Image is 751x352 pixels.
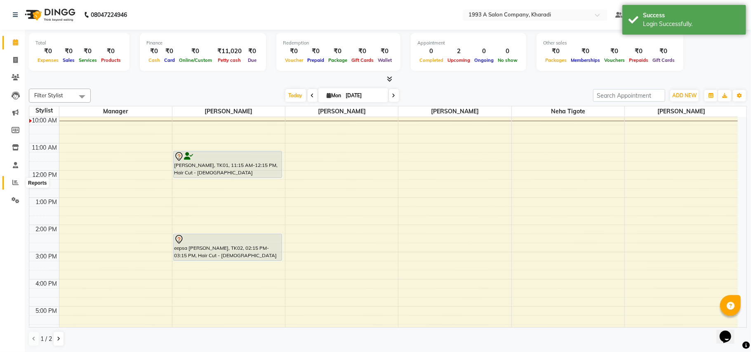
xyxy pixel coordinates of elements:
span: Memberships [569,57,602,63]
div: ₹0 [283,47,305,56]
div: 0 [472,47,496,56]
span: Gift Cards [349,57,376,63]
iframe: chat widget [716,319,743,344]
div: ₹0 [146,47,162,56]
div: Reports [26,178,49,188]
span: Packages [543,57,569,63]
div: 2:00 PM [34,225,59,234]
div: Redemption [283,40,394,47]
div: Stylist [29,106,59,115]
div: Login Successfully. [643,20,740,28]
span: Ongoing [472,57,496,63]
span: Due [246,57,259,63]
span: Today [285,89,306,102]
div: ₹0 [177,47,214,56]
div: ₹0 [245,47,259,56]
span: Upcoming [445,57,472,63]
div: ₹0 [99,47,123,56]
div: ₹11,020 [214,47,245,56]
span: Online/Custom [177,57,214,63]
input: Search Appointment [593,89,665,102]
span: Neha Tigote [512,106,624,117]
div: 1:00 PM [34,198,59,207]
div: Other sales [543,40,677,47]
button: ADD NEW [670,90,699,101]
span: Expenses [35,57,61,63]
div: 0 [417,47,445,56]
div: ₹0 [602,47,627,56]
div: ₹0 [162,47,177,56]
div: eepsa [PERSON_NAME], TK02, 02:15 PM-03:15 PM, Hair Cut - [DEMOGRAPHIC_DATA] [174,234,282,260]
div: ₹0 [35,47,61,56]
div: [PERSON_NAME], TK01, 11:15 AM-12:15 PM, Hair Cut - [DEMOGRAPHIC_DATA] [174,151,282,178]
b: 08047224946 [91,3,127,26]
div: ₹0 [543,47,569,56]
span: Package [326,57,349,63]
div: Finance [146,40,259,47]
div: ₹0 [349,47,376,56]
div: ₹0 [569,47,602,56]
input: 2025-09-01 [344,89,385,102]
span: Mon [325,92,344,99]
span: Prepaids [627,57,650,63]
span: [PERSON_NAME] [172,106,285,117]
span: Manager [59,106,172,117]
span: Cash [146,57,162,63]
div: 5:00 PM [34,307,59,315]
span: Services [77,57,99,63]
span: Card [162,57,177,63]
div: 2 [445,47,472,56]
div: 0 [496,47,520,56]
span: Completed [417,57,445,63]
span: Petty cash [216,57,243,63]
div: Appointment [417,40,520,47]
div: ₹0 [650,47,677,56]
img: logo [21,3,78,26]
div: Total [35,40,123,47]
div: 10:00 AM [31,116,59,125]
div: 4:00 PM [34,279,59,288]
div: 12:00 PM [31,171,59,179]
div: ₹0 [61,47,77,56]
span: Products [99,57,123,63]
div: ₹0 [77,47,99,56]
span: [PERSON_NAME] [398,106,511,117]
span: No show [496,57,520,63]
div: ₹0 [376,47,394,56]
span: Voucher [283,57,305,63]
span: Prepaid [305,57,326,63]
span: Vouchers [602,57,627,63]
span: [PERSON_NAME] [285,106,398,117]
span: Gift Cards [650,57,677,63]
span: Sales [61,57,77,63]
div: Success [643,11,740,20]
span: 1 / 2 [40,335,52,343]
span: ADD NEW [672,92,697,99]
span: Filter Stylist [34,92,63,99]
span: Wallet [376,57,394,63]
div: 11:00 AM [31,143,59,152]
div: ₹0 [326,47,349,56]
span: [PERSON_NAME] [625,106,738,117]
div: 3:00 PM [34,252,59,261]
div: ₹0 [305,47,326,56]
div: ₹0 [627,47,650,56]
